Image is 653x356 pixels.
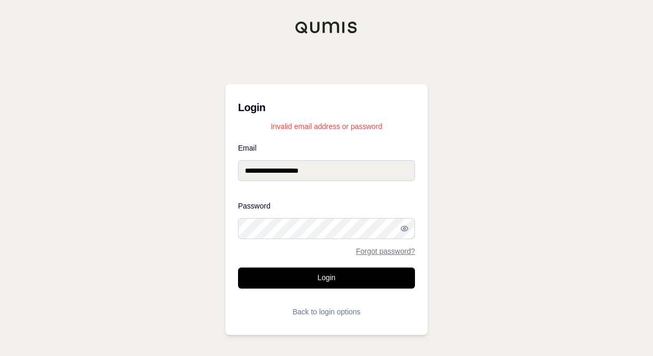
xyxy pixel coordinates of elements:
[356,248,415,255] a: Forgot password?
[295,21,358,34] img: Qumis
[238,121,415,132] p: Invalid email address or password
[238,202,415,210] label: Password
[238,268,415,289] button: Login
[238,301,415,322] button: Back to login options
[238,97,415,118] h3: Login
[238,144,415,152] label: Email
